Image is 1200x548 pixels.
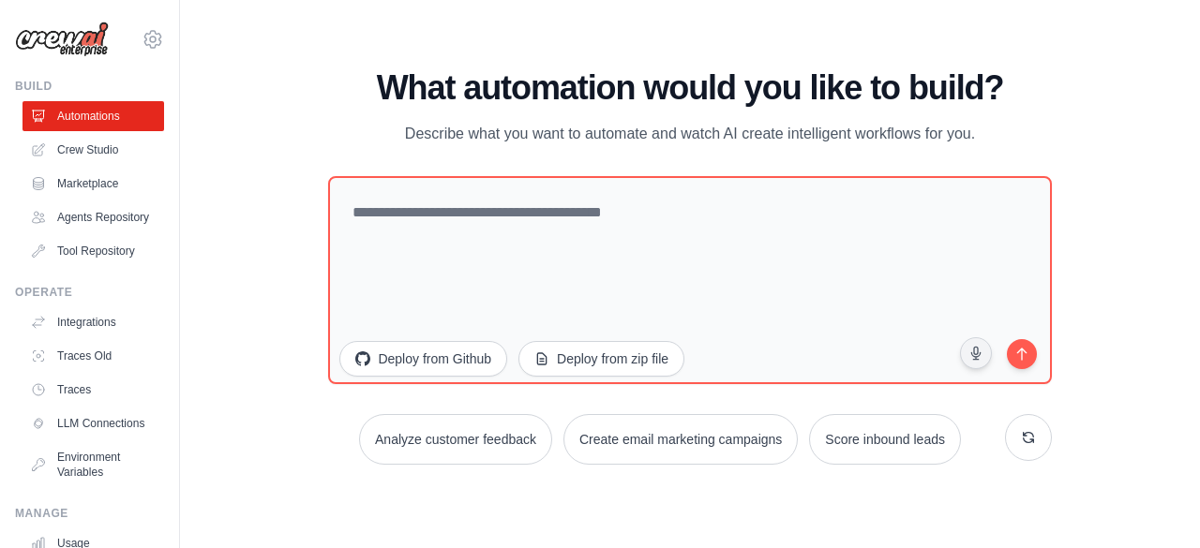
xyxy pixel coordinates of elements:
[15,506,164,521] div: Manage
[22,375,164,405] a: Traces
[1106,458,1200,548] iframe: Chat Widget
[328,69,1051,107] h1: What automation would you like to build?
[22,135,164,165] a: Crew Studio
[22,202,164,232] a: Agents Repository
[22,169,164,199] a: Marketplace
[22,442,164,487] a: Environment Variables
[339,341,507,377] button: Deploy from Github
[22,236,164,266] a: Tool Repository
[15,79,164,94] div: Build
[375,122,1005,146] p: Describe what you want to automate and watch AI create intelligent workflows for you.
[809,414,961,465] button: Score inbound leads
[22,307,164,337] a: Integrations
[22,101,164,131] a: Automations
[359,414,552,465] button: Analyze customer feedback
[22,341,164,371] a: Traces Old
[15,285,164,300] div: Operate
[563,414,798,465] button: Create email marketing campaigns
[22,408,164,438] a: LLM Connections
[518,341,684,377] button: Deploy from zip file
[15,22,109,57] img: Logo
